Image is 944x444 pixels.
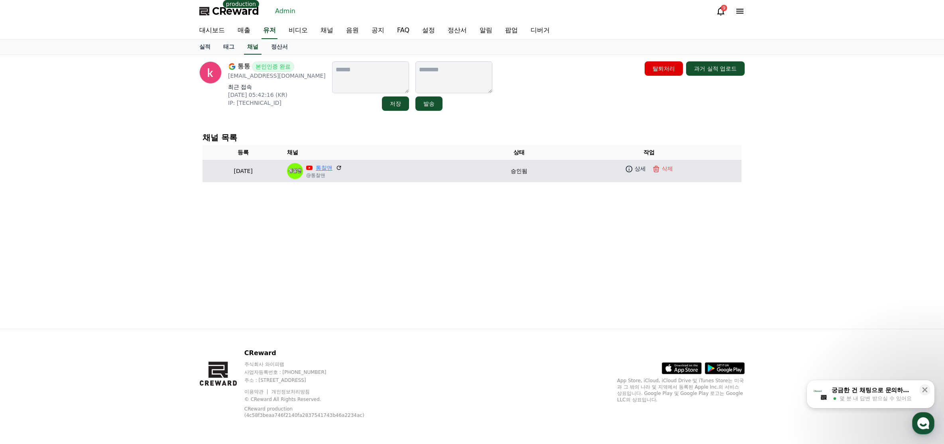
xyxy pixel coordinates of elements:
[645,61,683,76] button: 탈퇴처리
[365,22,391,39] a: 공지
[415,96,442,111] button: 발송
[203,133,741,142] h4: 채널 목록
[617,377,745,403] p: App Store, iCloud, iCloud Drive 및 iTunes Store는 미국과 그 밖의 나라 및 지역에서 등록된 Apple Inc.의 서비스 상표입니다. Goo...
[340,22,365,39] a: 음원
[244,377,384,383] p: 주소 : [STREET_ADDRESS]
[244,369,384,375] p: 사업자등록번호 : [PHONE_NUMBER]
[441,22,473,39] a: 정산서
[721,5,727,11] div: 9
[282,22,314,39] a: 비디오
[203,145,284,160] th: 등록
[217,39,241,55] a: 태그
[238,61,250,72] span: 통통
[716,6,726,16] a: 9
[651,163,675,175] button: 삭제
[662,165,673,173] p: 삭제
[686,61,745,76] button: 과거 실적 업로드
[244,396,384,403] p: © CReward All Rights Reserved.
[228,99,326,107] p: IP: [TECHNICAL_ID]
[287,163,303,179] img: 통찰맨
[252,61,294,72] span: 본인인증 완료
[557,145,741,160] th: 작업
[228,83,326,91] p: 최근 접속
[199,61,222,84] img: profile image
[635,165,646,173] p: 상세
[244,348,384,358] p: CReward
[103,253,153,273] a: 설정
[25,265,30,271] span: 홈
[244,406,372,418] p: CReward production (4c58f3beaa746f2140fa2837541743b46a2234ac)
[265,39,294,55] a: 정산서
[482,145,557,160] th: 상태
[473,22,499,39] a: 알림
[416,22,441,39] a: 설정
[391,22,416,39] a: FAQ
[314,22,340,39] a: 채널
[511,167,527,175] p: 승인됨
[193,22,231,39] a: 대시보드
[231,22,257,39] a: 매출
[2,253,53,273] a: 홈
[244,361,384,367] p: 주식회사 와이피랩
[284,145,482,160] th: 채널
[316,164,332,172] a: 통찰맨
[73,265,83,271] span: 대화
[193,39,217,55] a: 실적
[53,253,103,273] a: 대화
[623,163,647,175] a: 상세
[272,5,299,18] a: Admin
[212,5,259,18] span: CReward
[206,167,281,175] p: [DATE]
[228,91,326,99] p: [DATE] 05:42:16 (KR)
[244,39,262,55] a: 채널
[271,389,310,395] a: 개인정보처리방침
[244,389,269,395] a: 이용약관
[228,72,326,80] p: [EMAIL_ADDRESS][DOMAIN_NAME]
[262,22,277,39] a: 유저
[306,172,342,179] p: @통찰맨
[524,22,556,39] a: 디버거
[499,22,524,39] a: 팝업
[382,96,409,111] button: 저장
[199,5,259,18] a: CReward
[123,265,133,271] span: 설정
